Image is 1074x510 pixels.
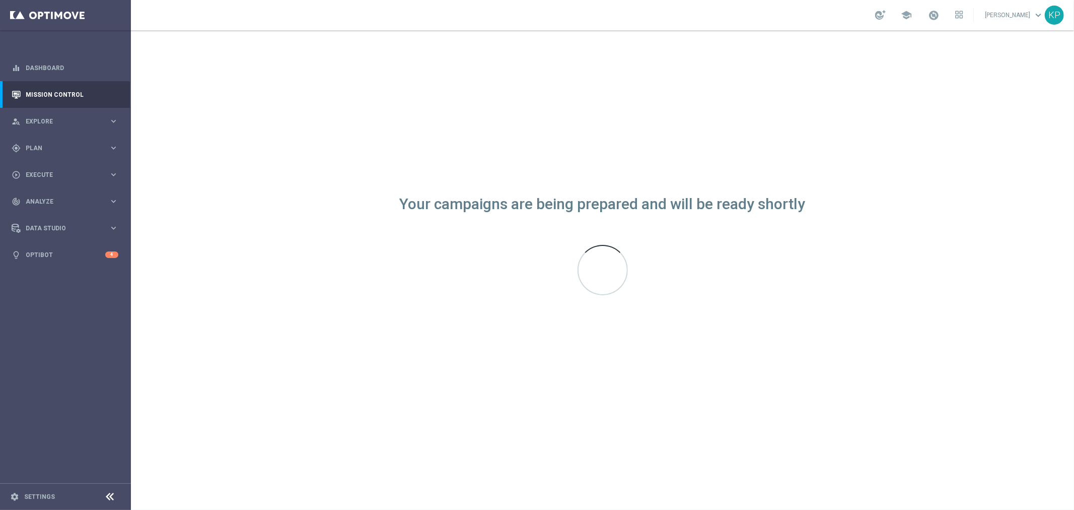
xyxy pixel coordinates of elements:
div: Your campaigns are being prepared and will be ready shortly [400,200,806,209]
div: Execute [12,170,109,179]
a: Settings [24,494,55,500]
span: school [901,10,912,21]
i: keyboard_arrow_right [109,223,118,233]
div: 4 [105,251,118,258]
i: play_circle_outline [12,170,21,179]
i: keyboard_arrow_right [109,197,118,206]
span: Analyze [26,199,109,205]
div: KP [1045,6,1064,25]
i: keyboard_arrow_right [109,143,118,153]
i: equalizer [12,63,21,73]
button: equalizer Dashboard [11,64,119,72]
a: Dashboard [26,54,118,81]
div: Dashboard [12,54,118,81]
div: Analyze [12,197,109,206]
a: Optibot [26,241,105,268]
div: Explore [12,117,109,126]
a: Mission Control [26,81,118,108]
div: Data Studio [12,224,109,233]
div: Plan [12,144,109,153]
i: keyboard_arrow_right [109,116,118,126]
div: Mission Control [12,81,118,108]
button: Data Studio keyboard_arrow_right [11,224,119,232]
i: settings [10,492,19,501]
span: keyboard_arrow_down [1033,10,1044,21]
button: Mission Control [11,91,119,99]
button: gps_fixed Plan keyboard_arrow_right [11,144,119,152]
button: person_search Explore keyboard_arrow_right [11,117,119,125]
i: gps_fixed [12,144,21,153]
span: Data Studio [26,225,109,231]
button: play_circle_outline Execute keyboard_arrow_right [11,171,119,179]
button: lightbulb Optibot 4 [11,251,119,259]
i: person_search [12,117,21,126]
i: track_changes [12,197,21,206]
button: track_changes Analyze keyboard_arrow_right [11,198,119,206]
span: Explore [26,118,109,124]
div: Optibot [12,241,118,268]
i: keyboard_arrow_right [109,170,118,179]
span: Execute [26,172,109,178]
i: lightbulb [12,250,21,260]
a: [PERSON_NAME]keyboard_arrow_down [984,8,1045,23]
span: Plan [26,145,109,151]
